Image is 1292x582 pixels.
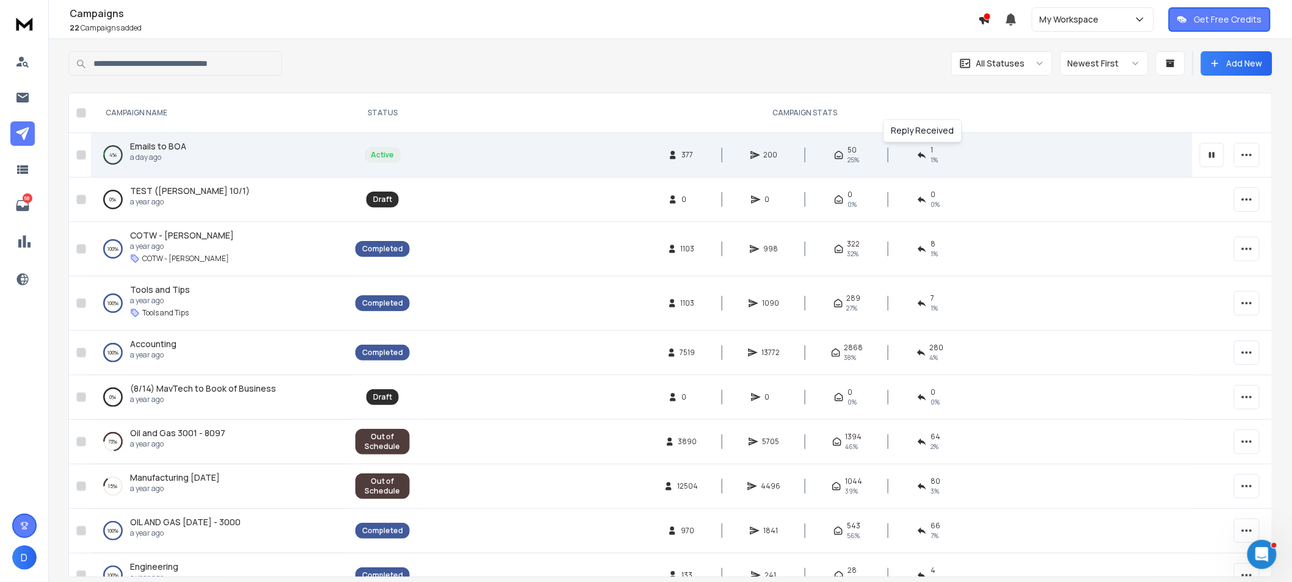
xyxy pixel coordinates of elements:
p: a year ago [130,350,176,360]
button: D [12,545,37,570]
a: TEST ([PERSON_NAME] 10/1) [130,185,250,197]
button: Newest First [1060,51,1149,76]
span: 0% [931,199,940,209]
span: 0 [931,387,935,397]
p: All Statuses [976,57,1025,70]
div: Completed [362,298,403,308]
a: OIL AND GAS [DATE] - 3000 [130,516,241,528]
span: 8 [931,239,935,249]
span: COTW - [PERSON_NAME] [130,229,234,241]
span: 27 % [847,303,858,313]
button: Get Free Credits [1169,7,1271,32]
span: 998 [763,244,778,254]
a: COTW - [PERSON_NAME] [130,229,234,242]
span: 3 % [931,486,939,496]
p: Get Free Credits [1194,13,1262,26]
span: 200 [764,150,778,160]
p: Tools and Tips [142,308,189,318]
p: 4 % [109,149,117,161]
span: 1841 [763,526,778,536]
span: 0 [681,195,694,204]
span: 1 % [931,249,938,259]
td: 15%Manufacturing [DATE]a year ago [91,464,348,509]
div: Completed [362,570,403,580]
td: 100%Accountinga year ago [91,331,348,375]
span: 377 [681,150,694,160]
td: 100%Tools and Tipsa year agoTools and Tips [91,276,348,331]
span: 1394 [846,432,862,442]
span: 4496 [761,481,780,491]
th: CAMPAIGN STATS [417,93,1192,133]
span: 1 % [931,155,938,165]
a: Emails to BOA [130,140,186,153]
p: a year ago [130,484,220,494]
span: Tools and Tips [130,284,190,295]
span: 241 [764,570,777,580]
span: 80 [931,476,940,486]
div: Reply Received [884,120,962,143]
div: Completed [362,348,403,357]
span: 25 % [847,155,859,165]
p: 100 % [107,243,118,255]
div: Active [371,150,394,160]
p: Campaigns added [70,23,978,33]
span: 0 [931,190,935,199]
p: 100 % [107,525,118,537]
span: 1 [931,145,933,155]
span: 64 [931,432,940,442]
div: Draft [373,392,392,402]
span: 0% [847,397,857,407]
div: Draft [373,195,392,204]
p: a day ago [130,153,186,162]
h1: Campaigns [70,6,978,21]
span: Oil and Gas 3001 - 8097 [130,427,225,439]
span: 7519 [680,348,695,357]
div: Completed [362,244,403,254]
div: Out of Schedule [362,476,403,496]
img: logo [12,12,37,35]
span: 0% [847,199,857,209]
span: 970 [681,526,694,536]
span: OIL AND GAS [DATE] - 3000 [130,516,241,528]
span: 7 % [931,531,938,541]
p: a year ago [130,296,190,306]
span: 13772 [761,348,780,357]
span: 5705 [762,437,779,447]
div: Completed [362,526,403,536]
span: 66 [931,521,940,531]
a: 68 [10,193,35,218]
span: 289 [847,293,861,303]
span: 543 [847,521,860,531]
p: a year ago [130,439,225,449]
span: 322 [847,239,860,249]
td: 0%(8/14) MavTech to Book of Businessa year ago [91,375,348,420]
p: 15 % [109,480,118,492]
span: 1090 [762,298,779,308]
span: 56 % [847,531,860,541]
p: 100 % [107,569,118,581]
th: CAMPAIGN NAME [91,93,348,133]
span: 0 [681,392,694,402]
span: 4 % [930,353,938,362]
a: (8/14) MavTech to Book of Business [130,383,276,395]
p: 0 % [110,193,117,206]
p: COTW - [PERSON_NAME] [142,254,229,264]
a: Accounting [130,338,176,350]
span: (8/14) MavTech to Book of Business [130,383,276,394]
span: 2 % [931,442,938,451]
a: Engineering [130,561,178,573]
p: a year ago [130,242,234,251]
span: 46 % [846,442,858,451]
span: Manufacturing [DATE] [130,472,220,483]
a: Oil and Gas 3001 - 8097 [130,427,225,439]
span: 39 % [845,486,858,496]
iframe: Intercom live chat [1247,540,1277,569]
span: 2868 [844,343,863,353]
p: 100 % [107,347,118,359]
p: a year ago [130,197,250,207]
td: 4%Emails to BOAa day ago [91,133,348,178]
span: 38 % [844,353,857,362]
